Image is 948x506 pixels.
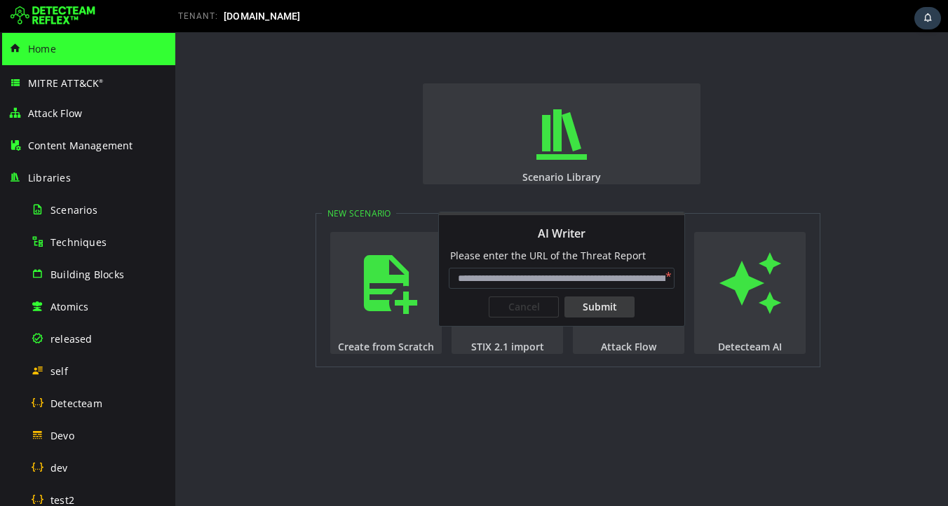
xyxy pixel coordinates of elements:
[28,42,56,55] span: Home
[313,264,384,285] div: Cancel
[11,5,95,27] img: Detecteam logo
[50,397,102,410] span: Detecteam
[50,268,124,281] span: Building Blocks
[50,364,68,378] span: self
[263,179,510,294] div: AI Writer
[28,107,82,120] span: Attack Flow
[50,332,93,346] span: released
[224,11,301,22] span: [DOMAIN_NAME]
[50,203,97,217] span: Scenarios
[50,300,88,313] span: Atomics
[275,217,470,230] span: Please enter the URL of the Threat Report
[178,11,218,21] span: TENANT:
[50,235,107,249] span: Techniques
[99,78,103,84] sup: ®
[28,139,133,152] span: Content Management
[389,264,459,285] div: Submit
[28,171,71,184] span: Libraries
[264,180,509,217] div: AI Writer
[50,461,68,474] span: dev
[914,7,941,29] div: Task Notifications
[28,76,104,90] span: MITRE ATT&CK
[50,429,74,442] span: Devo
